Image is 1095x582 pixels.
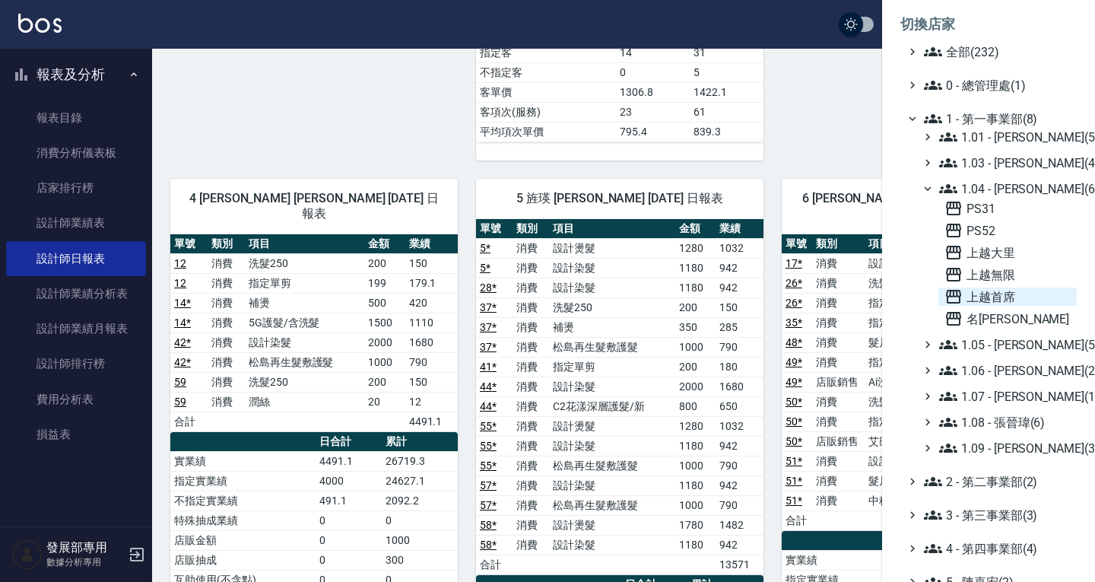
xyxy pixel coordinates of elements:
span: 上越大里 [944,243,1071,262]
span: PS31 [944,199,1071,218]
span: 1.08 - 張晉瑋(6) [939,413,1071,431]
span: 1 - 第一事業部(8) [924,110,1071,128]
span: 3 - 第三事業部(3) [924,506,1071,524]
span: 上越無限 [944,266,1071,284]
li: 切換店家 [900,6,1077,43]
span: 上越首席 [944,288,1071,306]
span: 1.07 - [PERSON_NAME](11) [939,387,1071,405]
span: 2 - 第二事業部(2) [924,472,1071,491]
span: 1.05 - [PERSON_NAME](5) [939,336,1071,354]
span: PS52 [944,221,1071,240]
span: 1.06 - [PERSON_NAME](2) [939,361,1071,380]
span: 1.09 - [PERSON_NAME](3) [939,439,1071,457]
span: 1.04 - [PERSON_NAME](6) [939,180,1071,198]
span: 全部(232) [924,43,1071,61]
span: 1.03 - [PERSON_NAME](4) [939,154,1071,172]
span: 1.01 - [PERSON_NAME](5) [939,128,1071,146]
span: 名[PERSON_NAME] [944,310,1071,328]
span: 0 - 總管理處(1) [924,76,1071,94]
span: 4 - 第四事業部(4) [924,539,1071,558]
